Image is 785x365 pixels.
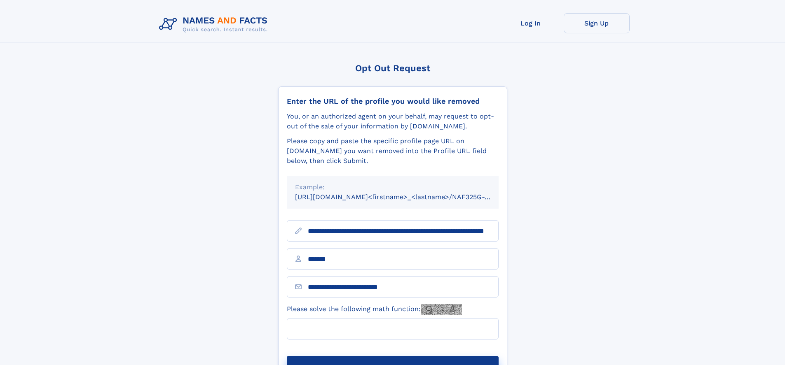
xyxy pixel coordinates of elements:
[287,97,499,106] div: Enter the URL of the profile you would like removed
[278,63,507,73] div: Opt Out Request
[564,13,630,33] a: Sign Up
[498,13,564,33] a: Log In
[287,112,499,131] div: You, or an authorized agent on your behalf, may request to opt-out of the sale of your informatio...
[295,182,490,192] div: Example:
[287,304,462,315] label: Please solve the following math function:
[287,136,499,166] div: Please copy and paste the specific profile page URL on [DOMAIN_NAME] you want removed into the Pr...
[295,193,514,201] small: [URL][DOMAIN_NAME]<firstname>_<lastname>/NAF325G-xxxxxxxx
[156,13,274,35] img: Logo Names and Facts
